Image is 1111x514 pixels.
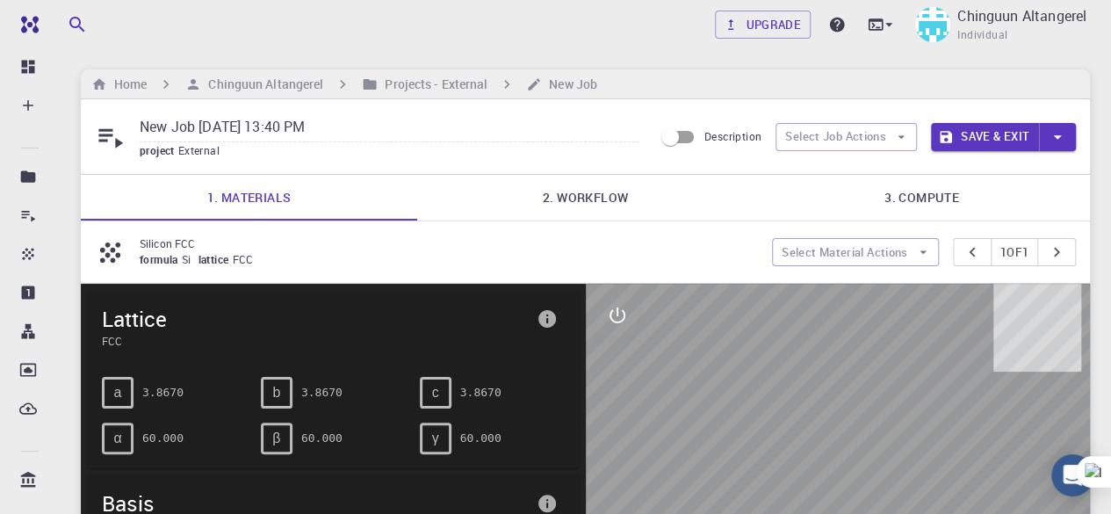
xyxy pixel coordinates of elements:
[102,333,530,349] span: FCC
[182,252,198,266] span: Si
[113,431,121,446] span: α
[272,431,280,446] span: β
[460,423,501,453] pre: 60.000
[460,377,501,408] pre: 3.8670
[140,252,182,266] span: formula
[704,129,761,143] span: Description
[88,75,601,94] nav: breadcrumb
[542,75,597,94] h6: New Job
[201,75,323,94] h6: Chinguun Altangerel
[114,385,122,401] span: a
[142,423,184,453] pre: 60.000
[772,238,939,266] button: Select Material Actions
[178,143,227,157] span: External
[991,238,1039,266] button: 1of1
[140,143,178,157] span: project
[715,11,811,39] a: Upgrade
[232,252,260,266] span: FCC
[417,175,754,221] a: 2. Workflow
[931,123,1039,151] button: Save & Exit
[301,423,343,453] pre: 60.000
[1051,454,1093,496] div: Open Intercom Messenger
[432,385,439,401] span: c
[754,175,1090,221] a: 3. Compute
[14,16,39,33] img: logo
[102,305,530,333] span: Lattice
[378,75,487,94] h6: Projects - External
[915,7,950,42] img: Chinguun Altangerel
[530,301,565,337] button: info
[140,235,758,251] p: Silicon FCC
[432,431,439,446] span: γ
[272,385,280,401] span: b
[301,377,343,408] pre: 3.8670
[953,238,1077,266] div: pager
[35,12,98,28] span: Support
[776,123,917,151] button: Select Job Actions
[107,75,147,94] h6: Home
[957,26,1007,44] span: Individual
[142,377,184,408] pre: 3.8670
[81,175,417,221] a: 1. Materials
[198,252,233,266] span: lattice
[957,5,1086,26] p: Chinguun Altangerel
